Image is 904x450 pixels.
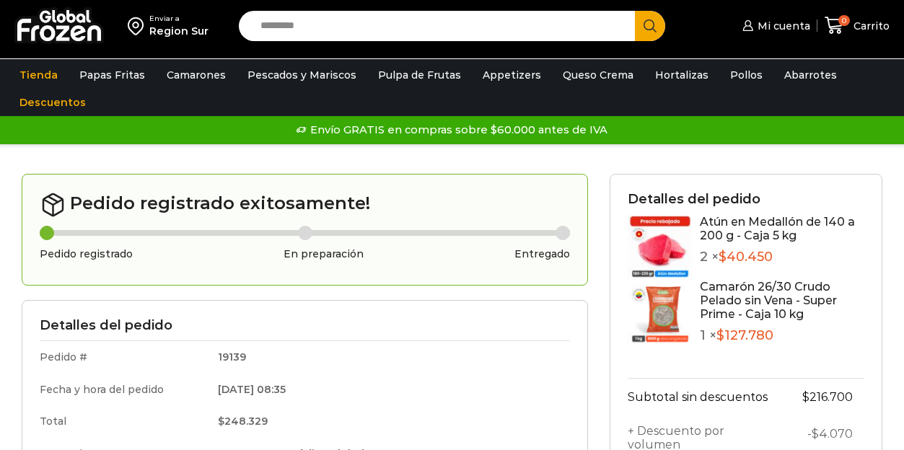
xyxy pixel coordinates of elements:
[635,11,665,41] button: Search button
[40,248,133,260] h3: Pedido registrado
[12,89,93,116] a: Descuentos
[850,19,890,33] span: Carrito
[812,427,819,441] span: $
[514,248,570,260] h3: Entregado
[628,192,864,208] h3: Detalles del pedido
[208,374,570,406] td: [DATE] 08:35
[371,61,468,89] a: Pulpa de Frutas
[754,19,810,33] span: Mi cuenta
[716,327,724,343] span: $
[777,61,844,89] a: Abarrotes
[40,374,208,406] td: Fecha y hora del pedido
[723,61,770,89] a: Pollos
[628,378,784,415] th: Subtotal sin descuentos
[719,249,773,265] bdi: 40.450
[700,250,864,265] p: 2 ×
[700,280,837,321] a: Camarón 26/30 Crudo Pelado sin Vena - Super Prime - Caja 10 kg
[149,24,209,38] div: Region Sur
[40,192,570,218] h2: Pedido registrado exitosamente!
[72,61,152,89] a: Papas Fritas
[812,427,853,441] bdi: 4.070
[40,405,208,438] td: Total
[700,215,855,242] a: Atún en Medallón de 140 a 200 g - Caja 5 kg
[12,61,65,89] a: Tienda
[208,340,570,373] td: 19139
[716,327,773,343] bdi: 127.780
[475,61,548,89] a: Appetizers
[739,12,809,40] a: Mi cuenta
[648,61,716,89] a: Hortalizas
[240,61,364,89] a: Pescados y Mariscos
[218,415,224,428] span: $
[40,340,208,373] td: Pedido #
[149,14,209,24] div: Enviar a
[556,61,641,89] a: Queso Crema
[825,9,890,43] a: 0 Carrito
[284,248,364,260] h3: En preparación
[159,61,233,89] a: Camarones
[218,415,268,428] bdi: 248.329
[802,390,809,404] span: $
[802,390,853,404] bdi: 216.700
[719,249,727,265] span: $
[838,15,850,27] span: 0
[700,328,864,344] p: 1 ×
[128,14,149,38] img: address-field-icon.svg
[40,318,570,334] h3: Detalles del pedido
